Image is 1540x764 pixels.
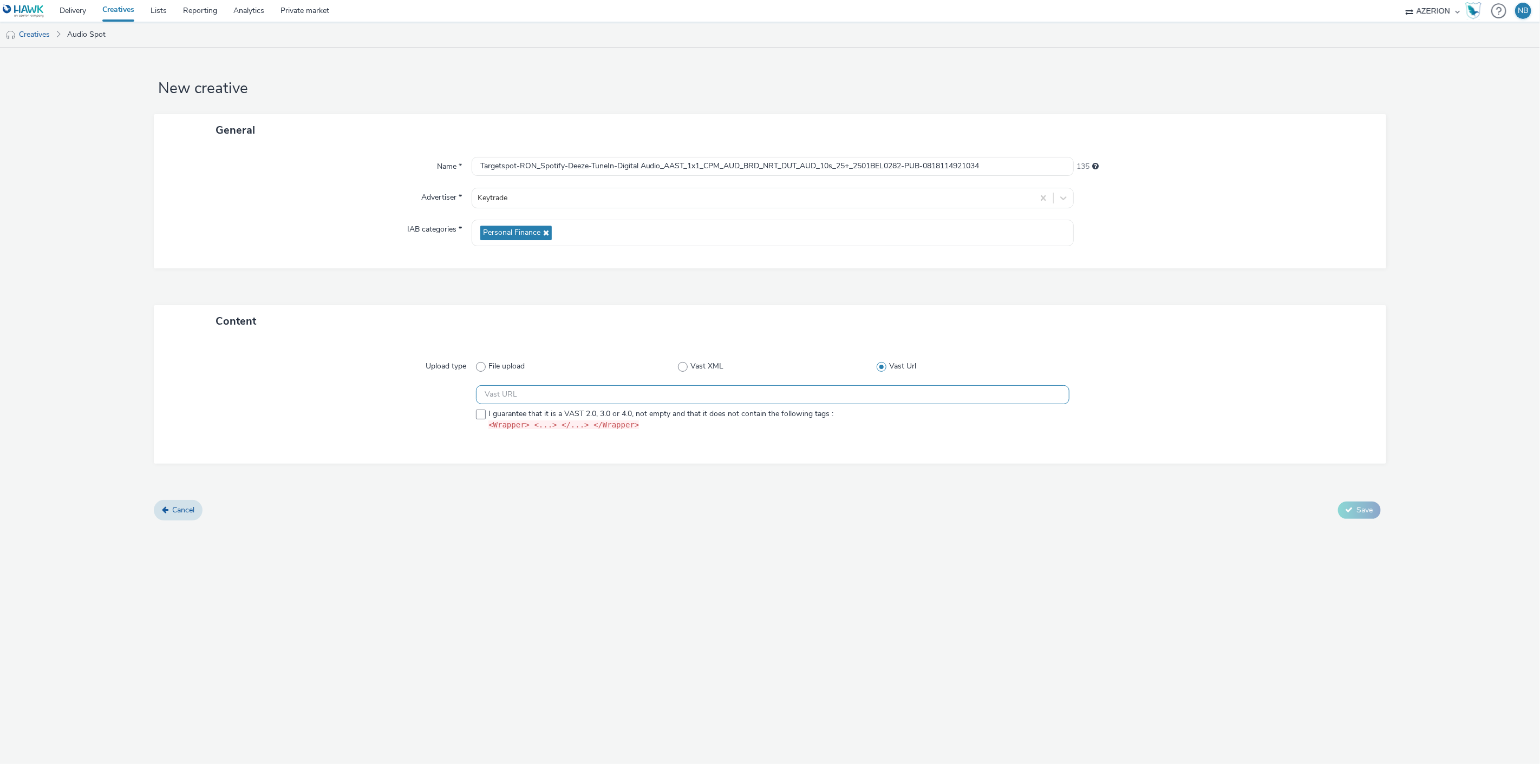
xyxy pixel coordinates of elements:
span: Personal Finance [483,228,540,238]
div: Maximum 255 characters [1092,161,1099,172]
label: Upload type [421,357,471,372]
img: Hawk Academy [1465,2,1482,19]
a: Cancel [154,500,203,521]
code: <Wrapper> <...> </...> </Wrapper> [488,420,639,429]
button: Save [1338,502,1381,519]
span: General [216,123,255,137]
input: Vast URL [476,385,1070,404]
div: NB [1518,3,1529,19]
span: File upload [488,361,525,372]
span: Vast XML [690,361,723,372]
span: Save [1357,505,1373,515]
span: Cancel [172,505,194,515]
input: Name [472,157,1074,176]
h1: New creative [154,78,1386,99]
label: Advertiser * [417,188,466,203]
label: IAB categories * [403,220,466,235]
a: Audio Spot [62,22,111,48]
img: audio [5,30,16,41]
label: Name * [433,157,466,172]
a: Hawk Academy [1465,2,1486,19]
img: undefined Logo [3,4,44,18]
span: Content [216,314,256,328]
span: Vast Url [890,361,917,372]
span: I guarantee that it is a VAST 2.0, 3.0 or 4.0, not empty and that it does not contain the followi... [488,409,833,431]
span: 135 [1076,161,1089,172]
